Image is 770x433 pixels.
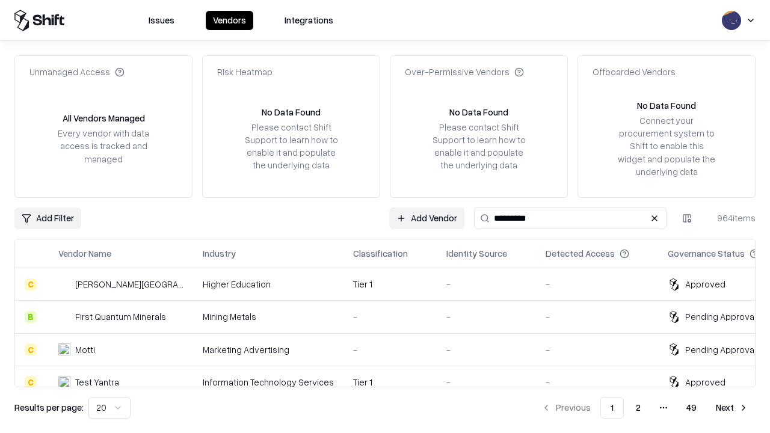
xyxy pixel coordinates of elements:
div: - [546,278,648,290]
div: No Data Found [637,99,696,112]
div: 964 items [707,212,756,224]
div: Information Technology Services [203,376,334,388]
div: Please contact Shift Support to learn how to enable it and populate the underlying data [241,121,341,172]
div: Unmanaged Access [29,66,125,78]
button: Next [709,397,756,419]
div: No Data Found [449,106,508,118]
div: No Data Found [262,106,321,118]
p: Results per page: [14,401,84,414]
button: Integrations [277,11,340,30]
div: - [353,343,427,356]
div: Risk Heatmap [217,66,273,78]
div: - [446,343,526,356]
div: Connect your procurement system to Shift to enable this widget and populate the underlying data [617,114,716,178]
div: Marketing Advertising [203,343,334,356]
div: Every vendor with data access is tracked and managed [54,127,153,165]
img: Motti [58,343,70,355]
button: 2 [626,397,650,419]
div: Offboarded Vendors [593,66,676,78]
div: Mining Metals [203,310,334,323]
div: Tier 1 [353,278,427,290]
div: C [25,278,37,290]
div: Governance Status [668,247,745,260]
div: Tier 1 [353,376,427,388]
button: Vendors [206,11,253,30]
button: Add Filter [14,207,81,229]
div: First Quantum Minerals [75,310,166,323]
div: Higher Education [203,278,334,290]
div: Pending Approval [685,310,756,323]
div: Over-Permissive Vendors [405,66,524,78]
div: - [446,278,526,290]
div: Pending Approval [685,343,756,356]
div: - [546,376,648,388]
img: First Quantum Minerals [58,311,70,323]
img: Reichman University [58,278,70,290]
div: - [353,310,427,323]
div: - [446,310,526,323]
button: Issues [141,11,182,30]
button: 49 [677,397,706,419]
div: Approved [685,376,725,388]
nav: pagination [534,397,756,419]
div: All Vendors Managed [63,112,145,124]
div: Identity Source [446,247,507,260]
div: C [25,376,37,388]
div: Classification [353,247,408,260]
div: Motti [75,343,95,356]
img: Test Yantra [58,376,70,388]
div: C [25,343,37,355]
div: [PERSON_NAME][GEOGRAPHIC_DATA] [75,278,183,290]
div: Vendor Name [58,247,111,260]
button: 1 [600,397,624,419]
div: B [25,311,37,323]
div: Detected Access [546,247,615,260]
div: Approved [685,278,725,290]
div: Test Yantra [75,376,119,388]
a: Add Vendor [389,207,464,229]
div: Please contact Shift Support to learn how to enable it and populate the underlying data [429,121,529,172]
div: - [546,310,648,323]
div: - [446,376,526,388]
div: Industry [203,247,236,260]
div: - [546,343,648,356]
